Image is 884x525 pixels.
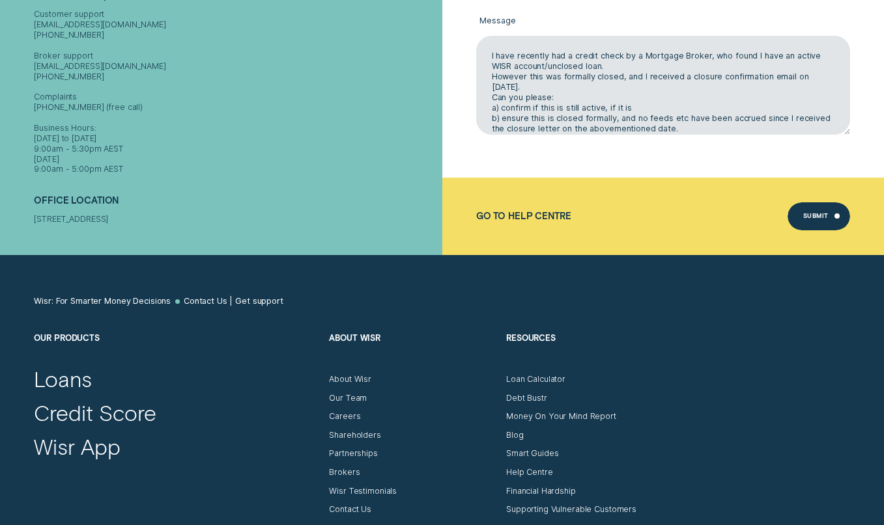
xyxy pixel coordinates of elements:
button: Submit [788,202,849,230]
a: Wisr App [34,433,120,460]
div: Customer support [EMAIL_ADDRESS][DOMAIN_NAME] [PHONE_NUMBER] Broker support [EMAIL_ADDRESS][DOMAI... [34,9,436,174]
a: Credit Score [34,399,156,426]
a: Contact Us | Get support [184,296,283,306]
h2: Our Products [34,332,319,374]
div: [STREET_ADDRESS] [34,213,436,224]
a: Contact Us [329,504,371,515]
a: Partnerships [329,448,377,459]
a: Blog [506,430,524,440]
a: Help Centre [506,467,553,478]
a: About Wisr [329,374,371,384]
label: Message [476,7,850,36]
a: Go to Help Centre [476,211,571,222]
a: Money On Your Mind Report [506,411,616,422]
a: Supporting Vulnerable Customers [506,504,636,515]
a: Loans [34,366,92,392]
h2: Resources [506,332,673,374]
a: Wisr: For Smarter Money Decisions [34,296,171,306]
a: Smart Guides [506,448,558,459]
h2: About Wisr [329,332,496,374]
a: Wisr Testimonials [329,486,397,496]
a: Shareholders [329,430,380,440]
a: Careers [329,411,360,422]
a: Financial Hardship [506,486,576,496]
a: Loan Calculator [506,374,565,384]
a: Debt Bustr [506,393,547,403]
textarea: I have recently had a credit check by a Mortgage Broker, who found I have an active WISR account/... [476,36,850,135]
a: Brokers [329,467,360,478]
h2: Office Location [34,195,436,213]
a: Our Team [329,393,367,403]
